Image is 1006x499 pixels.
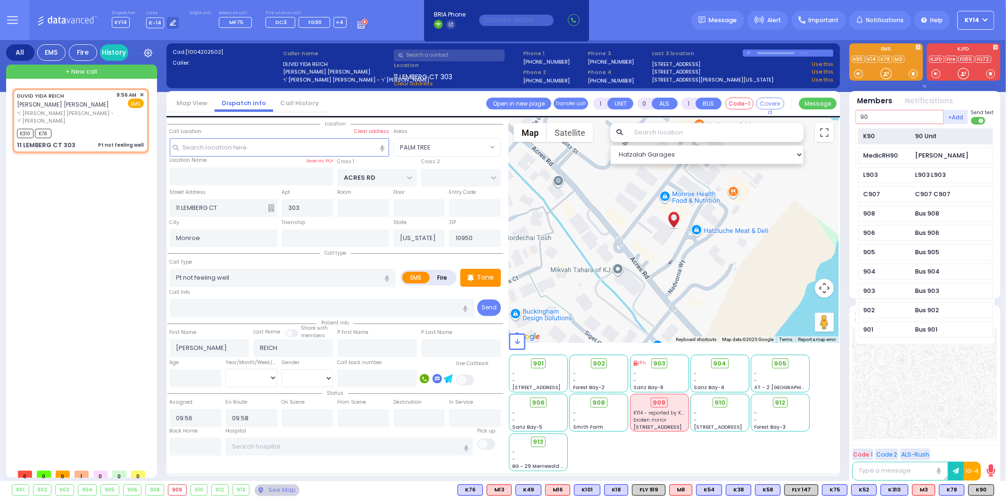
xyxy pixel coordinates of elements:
[266,10,347,16] label: Fire units on call
[394,61,520,69] label: Location
[875,449,898,460] button: Code 2
[864,209,911,218] div: 908
[37,14,100,26] img: Logo
[864,286,911,296] div: 903
[112,471,126,478] span: 0
[513,409,515,416] span: -
[146,10,179,16] label: Lines
[37,471,51,478] span: 0
[915,151,969,160] div: [PERSON_NAME]
[815,279,834,298] button: Map camera controls
[927,47,1000,53] label: KJFD
[402,272,430,283] label: EMS
[301,332,325,339] span: members
[694,384,724,391] span: Sanz Bay-4
[66,67,97,76] span: + New call
[511,331,542,343] img: Google
[513,370,515,377] span: -
[456,360,489,367] label: Use Callback
[393,138,501,156] span: PALM TREE
[170,157,207,164] label: Location Name
[308,18,322,26] span: FD90
[713,359,726,368] span: 904
[170,138,389,156] input: Search location here
[146,17,164,28] span: K-14
[573,424,603,431] span: Smith Farm
[393,219,407,226] label: State
[588,68,649,76] span: Phone 4
[393,128,407,135] label: Areas
[33,485,51,495] div: 902
[767,16,781,25] span: Alert
[112,17,130,28] span: KY14
[477,427,495,435] label: Pick up
[513,377,515,384] span: -
[856,110,944,124] input: Search member
[17,129,33,138] span: K310
[698,17,706,24] img: message.svg
[477,299,501,316] button: Send
[857,96,893,107] button: Members
[652,50,743,58] label: Last 3 location
[146,485,164,495] div: 908
[930,16,943,25] span: Help
[337,329,368,336] label: P First Name
[394,139,488,156] span: PALM TREE
[6,44,34,61] div: All
[301,324,328,332] small: Share with
[633,360,646,366] div: 11%
[273,99,326,108] a: Call History
[628,123,803,142] input: Search location
[775,398,786,408] span: 912
[573,409,576,416] span: -
[755,409,757,416] span: -
[864,248,911,257] div: 905
[957,11,994,30] button: KY14
[879,56,892,63] a: K78
[912,484,935,496] div: M3
[554,98,588,109] button: Transfer call
[588,58,634,65] label: [PHONE_NUMBER]
[37,44,66,61] div: EMS
[915,190,951,199] div: C907 C907
[945,56,957,63] a: Fire
[652,76,774,84] a: [STREET_ADDRESS][PERSON_NAME][US_STATE]
[604,484,628,496] div: K18
[56,471,70,478] span: 0
[588,77,634,84] label: [PHONE_NUMBER]
[523,50,584,58] span: Phone 1
[170,289,190,296] label: Call Info
[513,449,515,456] span: -
[915,209,939,218] div: Bus 908
[755,377,757,384] span: -
[511,331,542,343] a: Open this area in Google Maps (opens a new window)
[337,189,351,196] label: Room
[225,399,247,406] label: En Route
[815,313,834,332] button: Drag Pegman onto the map to open Street View
[815,123,834,142] button: Toggle fullscreen view
[633,416,666,424] span: broken mirror
[653,359,665,368] span: 903
[915,170,946,180] div: L903 L903
[336,18,344,26] span: +4
[219,10,255,16] label: Medic on call
[229,18,243,26] span: MF75
[283,50,391,58] label: Caller name
[725,98,754,109] button: Code-1
[434,10,466,19] span: BRIA Phone
[275,18,287,26] span: DC3
[12,485,29,495] div: 901
[607,98,633,109] button: UNIT
[849,47,923,53] label: EMS
[140,91,144,99] span: ✕
[523,68,584,76] span: Phone 2
[170,128,202,135] label: Call Location
[212,485,228,495] div: 912
[633,384,664,391] span: Sanz Bay-6
[457,484,483,496] div: BLS
[170,427,198,435] label: Back Home
[694,409,697,416] span: -
[253,328,280,336] label: Last Name
[694,377,697,384] span: -
[573,384,605,391] span: Forest Bay-2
